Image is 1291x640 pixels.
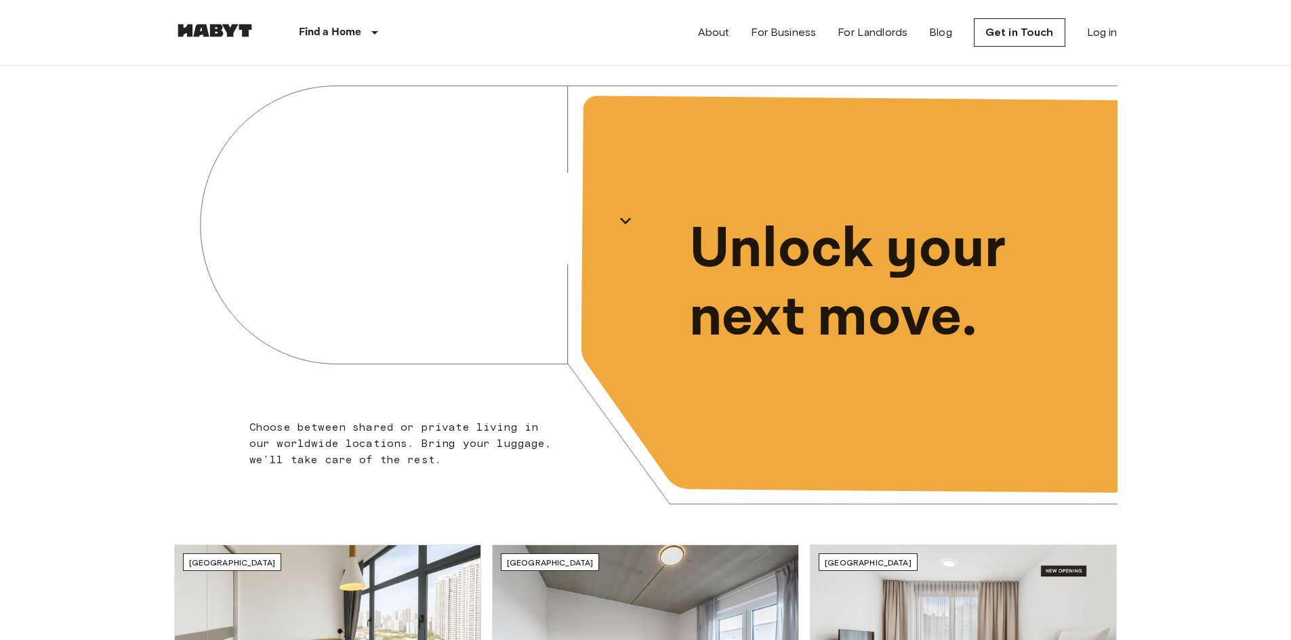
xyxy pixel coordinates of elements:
[838,24,907,41] a: For Landlords
[825,557,911,568] span: [GEOGRAPHIC_DATA]
[689,215,1096,352] p: Unlock your next move.
[1087,24,1118,41] a: Log in
[929,24,952,41] a: Blog
[507,557,594,568] span: [GEOGRAPHIC_DATA]
[189,557,276,568] span: [GEOGRAPHIC_DATA]
[698,24,730,41] a: About
[751,24,816,41] a: For Business
[174,24,255,37] img: Habyt
[974,18,1065,47] a: Get in Touch
[299,24,362,41] p: Find a Home
[249,419,560,468] p: Choose between shared or private living in our worldwide locations. Bring your luggage, we'll tak...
